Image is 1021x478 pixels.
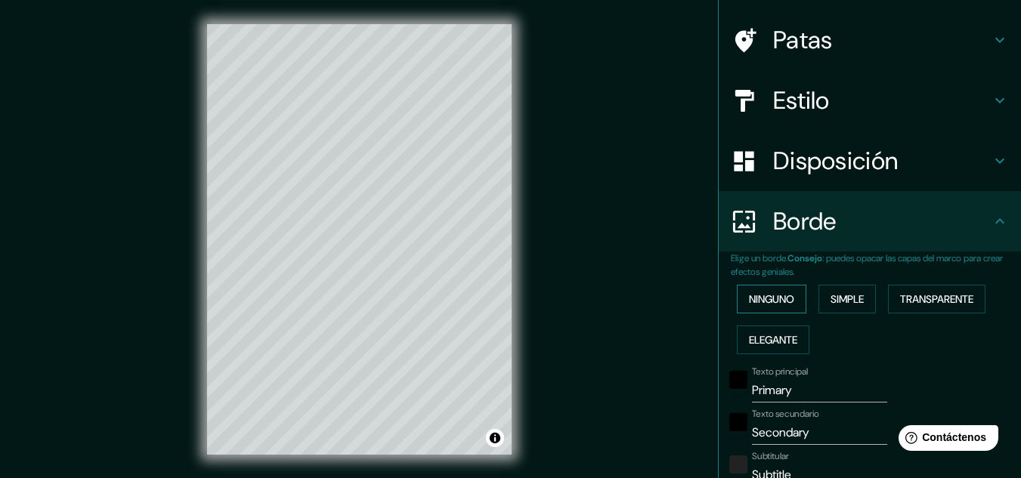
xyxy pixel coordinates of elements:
[900,292,973,306] font: Transparente
[752,450,789,462] font: Subtitular
[752,365,808,378] font: Texto principal
[749,292,794,306] font: Ninguno
[749,333,797,347] font: Elegante
[486,429,504,447] button: Activar o desactivar atribución
[731,252,787,264] font: Elige un borde.
[719,10,1021,70] div: Patas
[888,285,985,313] button: Transparente
[719,191,1021,251] div: Borde
[773,24,833,56] font: Patas
[719,70,1021,131] div: Estilo
[886,419,1004,461] iframe: Lanzador de widgets de ayuda
[737,325,809,354] button: Elegante
[729,455,747,473] button: color-222222
[787,252,822,264] font: Consejo
[719,131,1021,191] div: Disposición
[773,205,837,237] font: Borde
[729,371,747,389] button: negro
[731,252,1003,278] font: : puedes opacar las capas del marco para crear efectos geniales.
[773,145,898,177] font: Disposición
[729,413,747,431] button: negro
[752,408,819,420] font: Texto secundario
[737,285,806,313] button: Ninguno
[831,292,864,306] font: Simple
[773,85,830,116] font: Estilo
[818,285,876,313] button: Simple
